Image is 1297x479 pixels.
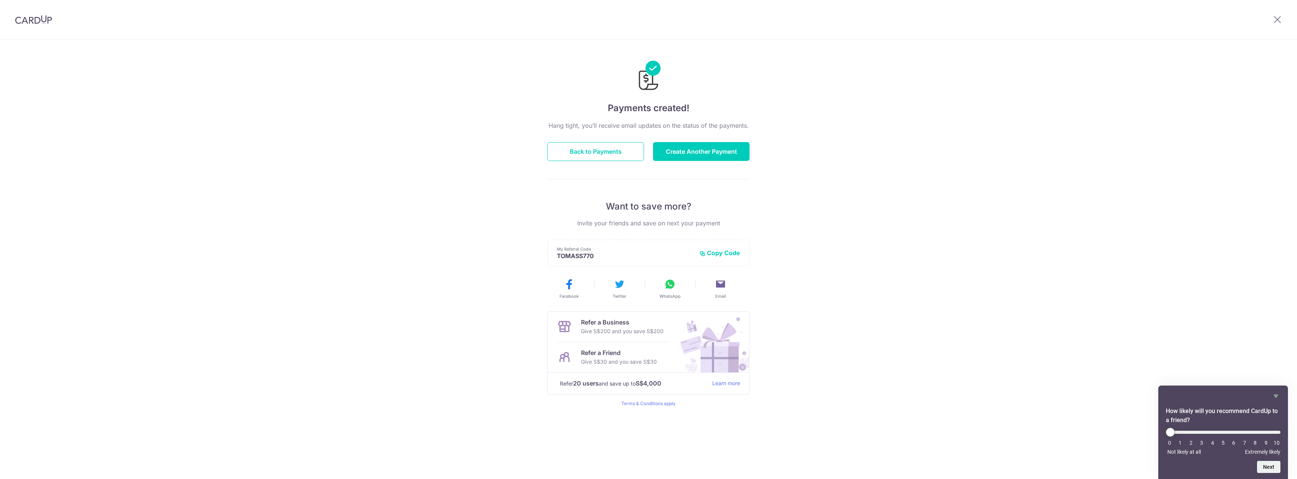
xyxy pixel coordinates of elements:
img: CardUp [15,15,52,24]
div: How likely will you recommend CardUp to a friend? Select an option from 0 to 10, with 0 being Not... [1166,428,1280,455]
p: Refer and save up to [560,379,706,388]
li: 7 [1241,440,1248,446]
li: 0 [1166,440,1173,446]
span: Facebook [560,293,579,299]
a: Terms & Conditions apply [621,401,676,406]
p: My Referral Code [557,246,693,252]
p: Invite your friends and save on next your payment [547,219,750,228]
li: 1 [1176,440,1184,446]
li: 2 [1187,440,1195,446]
span: Extremely likely [1245,449,1280,455]
li: 8 [1251,440,1259,446]
span: WhatsApp [659,293,681,299]
img: Refer [673,312,749,372]
li: 6 [1230,440,1237,446]
img: Payments [636,61,661,92]
button: Create Another Payment [653,142,750,161]
p: Refer a Business [581,318,664,327]
li: 4 [1209,440,1216,446]
p: Refer a Friend [581,348,657,357]
div: How likely will you recommend CardUp to a friend? Select an option from 0 to 10, with 0 being Not... [1166,392,1280,473]
span: Twitter [613,293,626,299]
p: TOMASS770 [557,252,693,260]
button: Twitter [597,278,642,299]
p: Give S$30 and you save S$30 [581,357,657,366]
li: 3 [1198,440,1205,446]
button: Next question [1257,461,1280,473]
p: Hang tight, you’ll receive email updates on the status of the payments. [547,121,750,130]
button: Hide survey [1271,392,1280,401]
strong: 20 users [573,379,599,388]
button: WhatsApp [648,278,692,299]
li: 5 [1219,440,1227,446]
a: Learn more [712,379,740,388]
h4: Payments created! [547,101,750,115]
p: Give S$200 and you save S$200 [581,327,664,336]
span: Not likely at all [1167,449,1201,455]
p: Want to save more? [547,200,750,213]
button: Facebook [547,278,591,299]
li: 9 [1262,440,1270,446]
span: Email [715,293,726,299]
button: Copy Code [699,249,740,257]
strong: S$4,000 [636,379,661,388]
button: Back to Payments [547,142,644,161]
li: 10 [1273,440,1280,446]
h2: How likely will you recommend CardUp to a friend? Select an option from 0 to 10, with 0 being Not... [1166,407,1280,425]
button: Email [698,278,743,299]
